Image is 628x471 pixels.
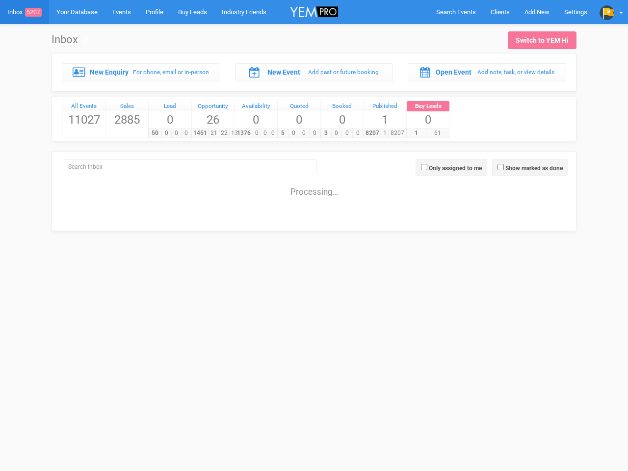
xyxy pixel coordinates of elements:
span: 0 [407,111,449,128]
div: Switch to YEM Hi [516,35,569,45]
span: 0 [288,129,299,138]
span: 1376 [235,129,253,138]
label: Only assigned to me [429,164,482,173]
span: Add New [524,8,549,16]
span: 3 [320,129,332,138]
span: 0 [253,129,261,138]
input: Search Inbox [63,159,317,174]
a: All Events [63,101,105,112]
a: Lead [149,101,191,112]
a: Quoted [278,101,320,112]
a: Switch to YEM Hi [508,31,576,49]
a: Booked [321,101,364,112]
span: 1451 [191,129,209,138]
span: 0 [181,129,191,138]
span: Clients [491,8,510,16]
a: New Event Add past or future booking [235,63,393,81]
span: 61 [426,129,449,138]
small: Add note, task, or view details [477,69,554,76]
a: Availability [235,101,278,112]
small: For phone, email or in-person [133,69,209,76]
span: 8207 [364,129,382,138]
span: 0 [235,111,278,128]
span: 0 [321,111,364,128]
span: 2885 [106,111,149,128]
img: profile.png [600,5,614,20]
span: 0 [352,129,364,138]
span: 22 [219,129,230,138]
h1: Inbox [52,34,89,46]
div: Processing... [54,177,574,196]
small: Add past or future booking [308,69,379,76]
a: Published [364,101,407,112]
span: 26 [192,111,235,128]
span: 8207 [388,129,406,138]
span: 50 [148,129,162,138]
span: 0 [171,129,182,138]
span: 1 [406,129,426,138]
label: New Event [267,67,300,77]
span: 0 [261,129,269,138]
span: 1 [364,111,407,128]
span: 21 [209,129,219,138]
a: Open Event Add note, task, or view details [408,63,566,81]
span: 0 [341,129,353,138]
label: Show marked as done [505,164,563,173]
span: 0 [299,129,310,138]
a: Opportunity [192,101,235,112]
span: Search Events [436,8,476,16]
span: 5 [277,129,288,138]
a: New Enquiry For phone, email or in-person [62,63,220,81]
span: 1 [381,129,389,138]
a: Buy Leads [407,101,449,112]
span: 0 [149,111,191,128]
span: 0 [278,111,320,128]
span: 11027 [63,111,105,128]
label: Open Event [436,67,471,77]
a: Sales [106,101,149,112]
span: 0 [309,129,320,138]
span: 0 [331,129,342,138]
span: 0 [161,129,172,138]
span: 5207 [25,8,42,17]
label: New Enquiry [90,67,129,77]
span: 0 [269,129,277,138]
span: 13 [229,129,240,138]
